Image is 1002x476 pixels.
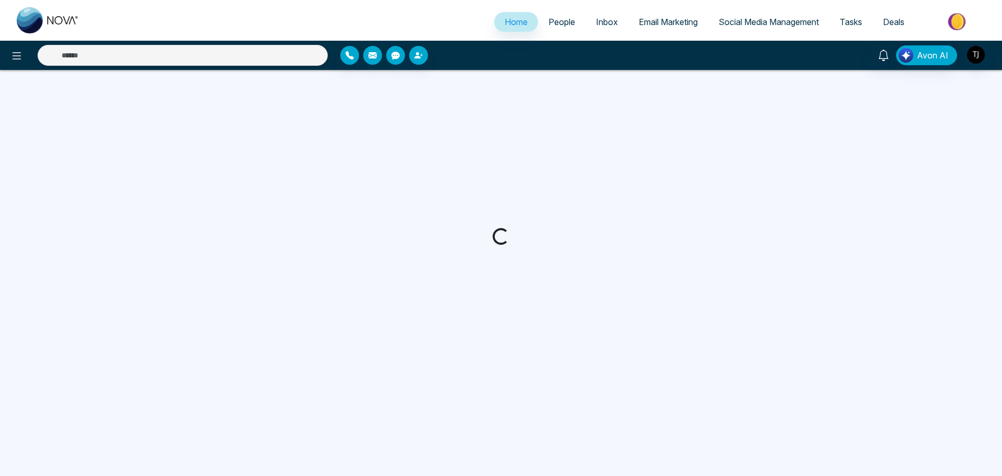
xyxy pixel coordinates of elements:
a: Email Marketing [628,12,708,32]
a: Inbox [586,12,628,32]
button: Avon AI [896,45,957,65]
span: Deals [883,17,904,27]
span: Email Marketing [639,17,698,27]
img: User Avatar [967,46,985,64]
a: Social Media Management [708,12,829,32]
a: People [538,12,586,32]
a: Tasks [829,12,873,32]
span: Social Media Management [719,17,819,27]
span: Inbox [596,17,618,27]
span: People [548,17,575,27]
span: Home [505,17,528,27]
span: Tasks [840,17,862,27]
img: Nova CRM Logo [17,7,79,33]
span: Avon AI [917,49,948,62]
img: Market-place.gif [920,10,996,33]
a: Home [494,12,538,32]
img: Lead Flow [899,48,913,63]
a: Deals [873,12,915,32]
